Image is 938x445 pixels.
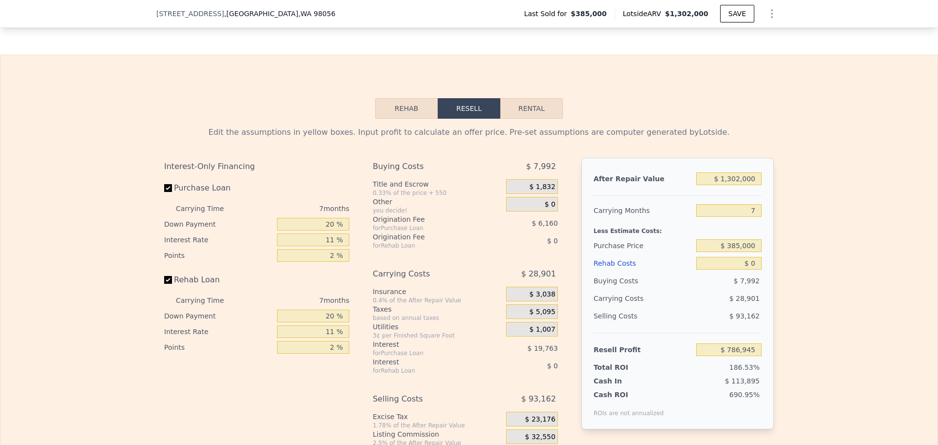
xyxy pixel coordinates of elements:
button: Resell [438,98,500,119]
label: Rehab Loan [164,271,273,289]
div: Title and Escrow [373,179,502,189]
div: After Repair Value [594,170,692,188]
div: Carrying Months [594,202,692,219]
span: $ 7,992 [526,158,556,175]
div: 3¢ per Finished Square Foot [373,332,502,339]
span: $ 32,550 [525,433,555,442]
div: for Rehab Loan [373,242,482,250]
div: Excise Tax [373,412,502,422]
span: $ 93,162 [729,312,760,320]
div: Listing Commission [373,429,502,439]
div: ROIs are not annualized [594,400,664,417]
span: $ 28,901 [521,265,556,283]
span: Lotside ARV [623,9,665,19]
div: Origination Fee [373,232,482,242]
div: Purchase Price [594,237,692,254]
div: Insurance [373,287,502,297]
label: Purchase Loan [164,179,273,197]
div: Edit the assumptions in yellow boxes. Input profit to calculate an offer price. Pre-set assumptio... [164,127,774,138]
div: Interest [373,339,482,349]
div: Selling Costs [594,307,692,325]
div: Carrying Time [176,293,239,308]
div: Carrying Costs [373,265,482,283]
button: Show Options [762,4,782,23]
div: Taxes [373,304,502,314]
span: $ 5,095 [529,308,555,317]
div: for Purchase Loan [373,224,482,232]
span: 690.95% [729,391,760,399]
div: Rehab Costs [594,254,692,272]
span: $ 3,038 [529,290,555,299]
div: 7 months [243,293,349,308]
div: you decide! [373,207,502,214]
span: $ 7,992 [734,277,760,285]
span: $ 0 [547,362,558,370]
div: 0.33% of the price + 550 [373,189,502,197]
span: [STREET_ADDRESS] [156,9,224,19]
button: Rental [500,98,563,119]
input: Purchase Loan [164,184,172,192]
div: Interest Rate [164,232,273,248]
span: $ 0 [545,200,555,209]
div: Other [373,197,502,207]
button: SAVE [720,5,754,22]
div: Interest [373,357,482,367]
span: $1,302,000 [665,10,708,18]
div: Cash ROI [594,390,664,400]
span: $ 6,160 [532,219,557,227]
div: based on annual taxes [373,314,502,322]
div: Utilities [373,322,502,332]
span: $ 113,895 [725,377,760,385]
span: Last Sold for [524,9,571,19]
div: 7 months [243,201,349,216]
div: Total ROI [594,362,655,372]
div: Resell Profit [594,341,692,359]
div: Down Payment [164,308,273,324]
span: $ 1,007 [529,325,555,334]
span: $ 23,176 [525,415,555,424]
div: for Rehab Loan [373,367,482,375]
input: Rehab Loan [164,276,172,284]
span: $ 0 [547,237,558,245]
div: Points [164,339,273,355]
div: Selling Costs [373,390,482,408]
span: $ 19,763 [528,344,558,352]
div: Origination Fee [373,214,482,224]
div: Down Payment [164,216,273,232]
span: $385,000 [571,9,607,19]
div: Points [164,248,273,263]
div: Carrying Time [176,201,239,216]
span: $ 28,901 [729,295,760,302]
div: Carrying Costs [594,290,655,307]
div: Less Estimate Costs: [594,219,762,237]
div: Buying Costs [373,158,482,175]
button: Rehab [375,98,438,119]
div: Interest-Only Financing [164,158,349,175]
div: 1.78% of the After Repair Value [373,422,502,429]
span: , [GEOGRAPHIC_DATA] [224,9,336,19]
div: 0.4% of the After Repair Value [373,297,502,304]
span: 186.53% [729,363,760,371]
div: Cash In [594,376,655,386]
span: $ 1,832 [529,183,555,191]
span: , WA 98056 [298,10,335,18]
div: Interest Rate [164,324,273,339]
span: $ 93,162 [521,390,556,408]
div: for Purchase Loan [373,349,482,357]
div: Buying Costs [594,272,692,290]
